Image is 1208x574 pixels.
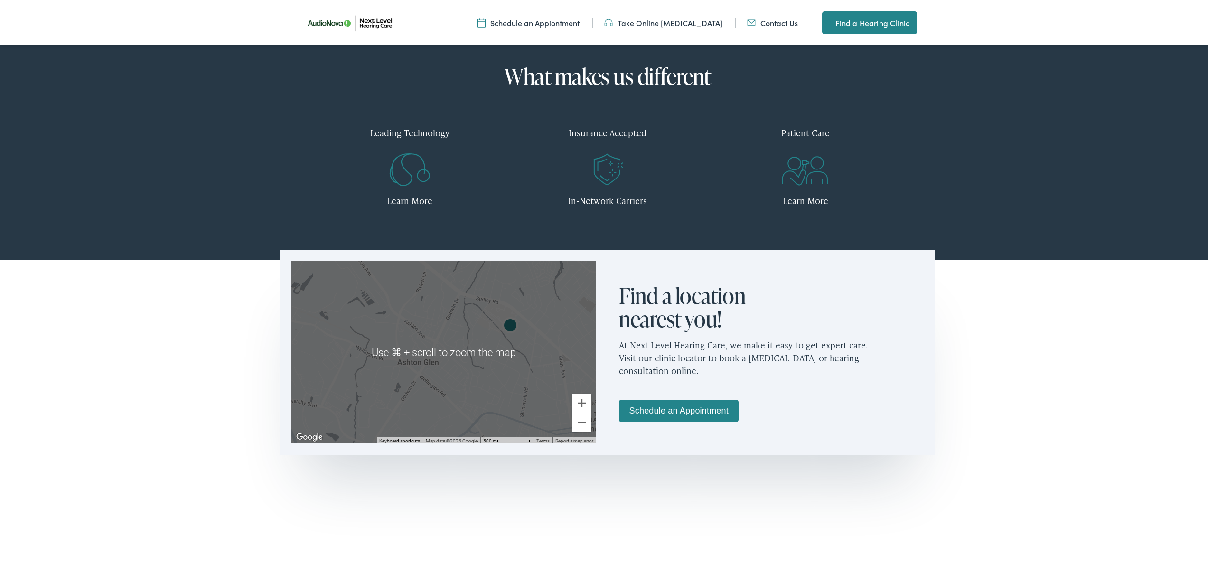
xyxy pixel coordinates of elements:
[572,392,591,411] button: Zoom in
[713,117,897,173] a: Patient Care
[555,436,593,442] a: Report a map error
[822,9,917,32] a: Find a Hearing Clinic
[499,313,522,336] div: AudioNova
[619,282,771,329] h2: Find a location nearest you!
[516,117,700,145] div: Insurance Accepted
[318,117,502,145] div: Leading Technology
[426,436,478,442] span: Map data ©2025 Google
[294,429,325,442] img: Google
[604,16,613,26] img: An icon symbolizing headphones, colored in teal, suggests audio-related services or features.
[619,329,924,383] p: At Next Level Hearing Care, we make it easy to get expert care. Visit our clinic locator to book ...
[572,411,591,430] button: Zoom out
[477,16,580,26] a: Schedule an Appiontment
[480,435,534,442] button: Map Scale: 500 m per 67 pixels
[747,16,756,26] img: An icon representing mail communication is presented in a unique teal color.
[604,16,722,26] a: Take Online [MEDICAL_DATA]
[477,16,486,26] img: Calendar icon representing the ability to schedule a hearing test or hearing aid appointment at N...
[619,398,739,420] a: Schedule an Appointment
[483,436,497,442] span: 500 m
[318,63,897,86] h2: What makes us different
[318,117,502,173] a: Leading Technology
[536,436,550,442] a: Terms
[516,117,700,173] a: Insurance Accepted
[822,15,831,27] img: A map pin icon in teal indicates location-related features or services.
[713,117,897,145] div: Patient Care
[379,436,420,442] button: Keyboard shortcuts
[294,429,325,442] a: Open this area in Google Maps (opens a new window)
[747,16,798,26] a: Contact Us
